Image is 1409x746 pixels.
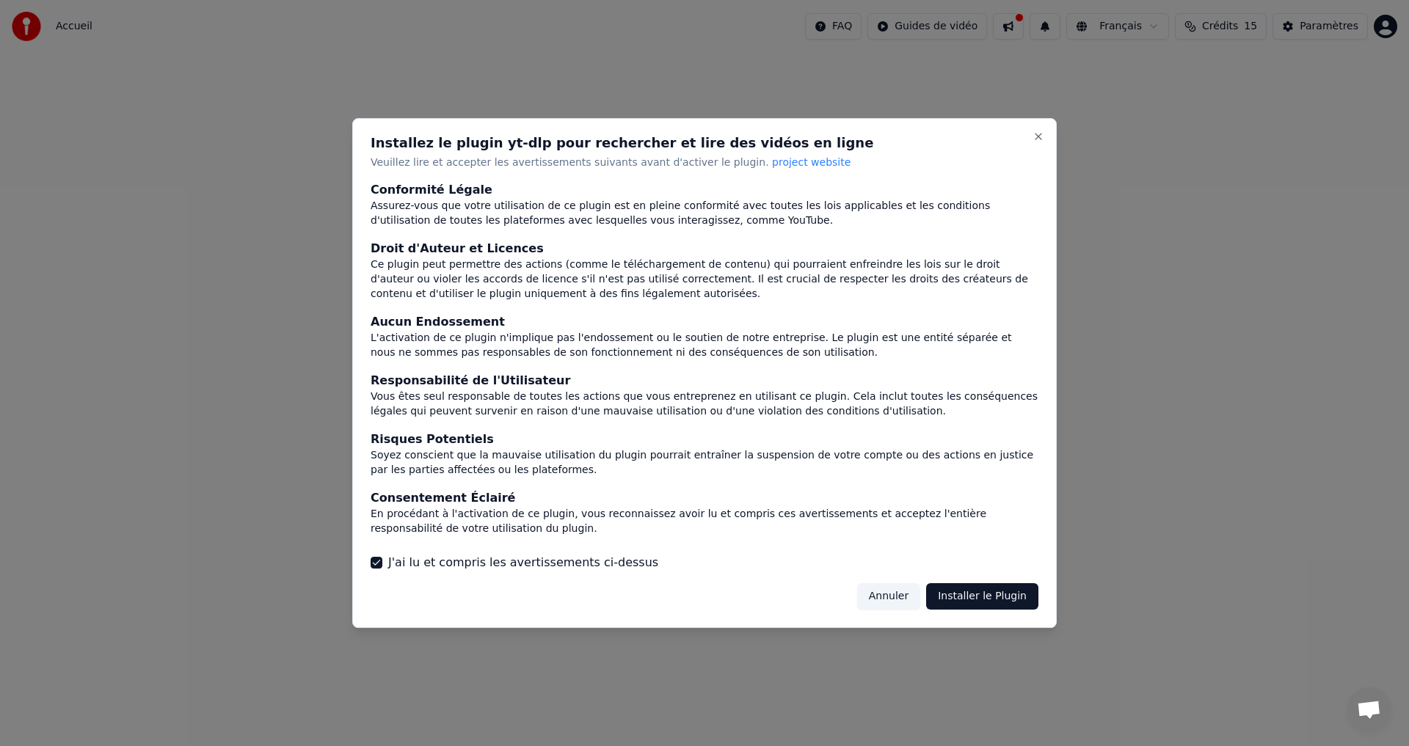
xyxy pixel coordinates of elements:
button: Annuler [857,583,920,610]
div: Ce plugin peut permettre des actions (comme le téléchargement de contenu) qui pourraient enfreind... [371,258,1038,302]
div: Droit d'Auteur et Licences [371,241,1038,258]
div: Risques Potentiels [371,431,1038,448]
label: J'ai lu et compris les avertissements ci-dessus [388,554,658,571]
button: Installer le Plugin [926,583,1038,610]
div: Soyez conscient que la mauvaise utilisation du plugin pourrait entraîner la suspension de votre c... [371,448,1038,478]
div: Vous êtes seul responsable de toutes les actions que vous entreprenez en utilisant ce plugin. Cel... [371,390,1038,419]
h2: Installez le plugin yt-dlp pour rechercher et lire des vidéos en ligne [371,136,1038,150]
div: Conformité Légale [371,182,1038,200]
div: En procédant à l'activation de ce plugin, vous reconnaissez avoir lu et compris ces avertissement... [371,507,1038,536]
p: Veuillez lire et accepter les avertissements suivants avant d'activer le plugin. [371,156,1038,170]
div: Consentement Éclairé [371,489,1038,507]
div: L'activation de ce plugin n'implique pas l'endossement ou le soutien de notre entreprise. Le plug... [371,332,1038,361]
div: Aucun Endossement [371,314,1038,332]
div: Responsabilité de l'Utilisateur [371,372,1038,390]
span: project website [772,156,851,168]
div: Assurez-vous que votre utilisation de ce plugin est en pleine conformité avec toutes les lois app... [371,200,1038,229]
